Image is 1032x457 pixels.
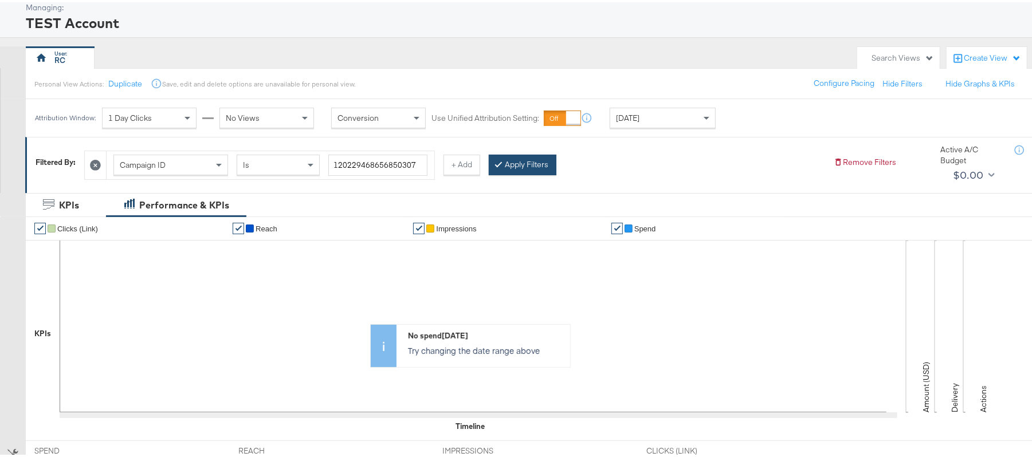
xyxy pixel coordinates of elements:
span: No Views [226,111,260,121]
button: Remove Filters [834,155,896,166]
div: RC [54,53,65,64]
div: Attribution Window: [34,112,96,120]
label: Use Unified Attribution Setting: [431,111,539,121]
div: Performance & KPIs [139,196,229,210]
button: Apply Filters [489,152,556,173]
span: 1 Day Clicks [108,111,152,121]
a: ✔ [413,220,425,232]
input: Enter a search term [328,152,427,174]
div: Save, edit and delete options are unavailable for personal view. [162,77,355,86]
div: Create View [964,50,1021,62]
span: Campaign ID [120,157,166,168]
div: KPIs [59,196,79,210]
div: TEST Account [26,11,1029,30]
a: ✔ [611,220,623,232]
span: SPEND [34,443,120,454]
button: Hide Filters [882,76,923,87]
button: + Add [444,152,480,173]
span: Conversion [338,111,379,121]
span: CLICKS (LINK) [646,443,732,454]
div: Active A/C Budget [940,142,1003,163]
button: Configure Pacing [806,71,882,92]
span: REACH [238,443,324,454]
button: Hide Graphs & KPIs [945,76,1015,87]
div: No spend [DATE] [408,328,564,339]
button: Duplicate [108,76,142,87]
a: ✔ [34,220,46,232]
p: Try changing the date range above [408,342,564,354]
span: Reach [256,222,277,231]
div: Search Views [872,50,934,61]
span: Clicks (Link) [57,222,98,231]
span: Is [243,157,249,168]
div: Filtered By: [36,155,76,166]
div: Personal View Actions: [34,77,104,86]
button: $0.00 [948,164,997,182]
span: IMPRESSIONS [442,443,528,454]
a: ✔ [233,220,244,232]
span: Spend [634,222,656,231]
span: Impressions [436,222,476,231]
span: [DATE] [616,111,639,121]
div: $0.00 [953,164,984,182]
